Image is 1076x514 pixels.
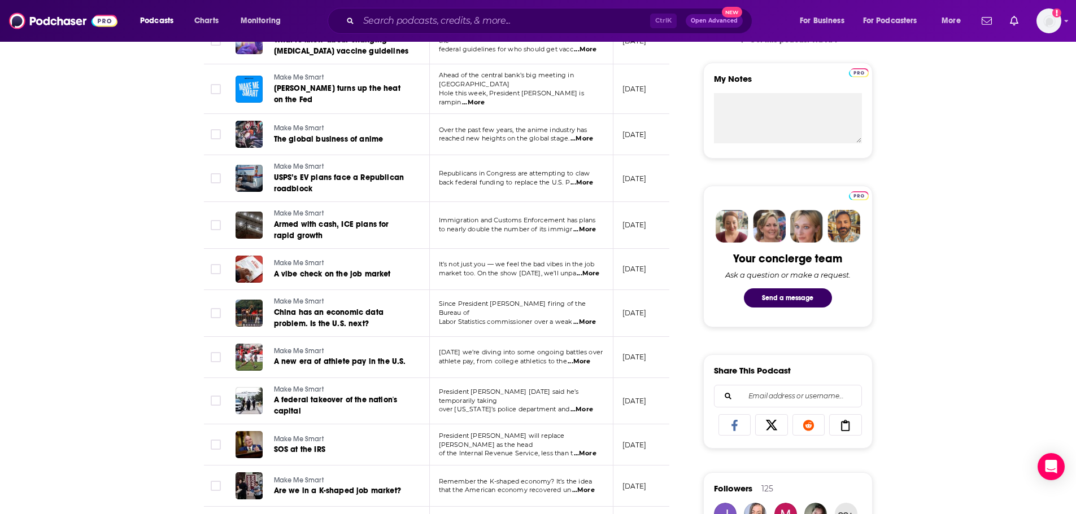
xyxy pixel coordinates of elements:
[790,210,823,243] img: Jules Profile
[274,259,324,267] span: Make Me Smart
[572,486,595,495] span: ...More
[274,297,324,305] span: Make Me Smart
[338,8,763,34] div: Search podcasts, credits, & more...
[934,12,975,30] button: open menu
[1005,11,1023,30] a: Show notifications dropdown
[755,414,788,436] a: Share on X/Twitter
[622,308,647,318] p: [DATE]
[439,477,593,485] span: Remember the K-shaped economy? It’s the idea
[439,45,573,53] span: federal guidelines for who should get vacc
[233,12,295,30] button: open menu
[211,440,221,450] span: Toggle select row
[849,190,869,200] a: Pro website
[761,484,773,494] div: 125
[274,445,325,454] span: SOS at the IRS
[570,134,593,143] span: ...More
[211,264,221,274] span: Toggle select row
[132,12,188,30] button: open menu
[211,129,221,139] span: Toggle select row
[622,264,647,274] p: [DATE]
[1036,8,1061,33] img: User Profile
[274,172,410,195] a: USPS’s EV plans face a Republican roadblock
[274,34,410,57] a: What to know about changing [MEDICAL_DATA] vaccine guidelines
[792,12,859,30] button: open menu
[849,67,869,77] a: Pro website
[439,348,603,356] span: [DATE] we’re diving into some ongoing battles over
[714,385,862,407] div: Search followers
[829,414,862,436] a: Copy Link
[722,7,742,17] span: New
[439,260,595,268] span: It’s not just you — we feel the bad vibes in the job
[211,308,221,318] span: Toggle select row
[753,210,786,243] img: Barbara Profile
[439,225,573,233] span: to nearly double the number of its immigr
[439,28,595,45] span: [MEDICAL_DATA] cases are on the rise again, and the
[800,13,844,29] span: For Business
[691,18,738,24] span: Open Advanced
[462,98,485,107] span: ...More
[1052,8,1061,17] svg: Add a profile image
[856,12,934,30] button: open menu
[140,13,173,29] span: Podcasts
[9,10,117,32] img: Podchaser - Follow, Share and Rate Podcasts
[274,346,408,357] a: Make Me Smart
[439,432,565,449] span: President [PERSON_NAME] will replace [PERSON_NAME] as the head
[274,444,408,455] a: SOS at the IRS
[568,357,590,366] span: ...More
[274,385,410,395] a: Make Me Smart
[622,352,647,362] p: [DATE]
[439,269,576,277] span: market too. On the show [DATE], we’ll unpa
[187,12,225,30] a: Charts
[274,134,408,145] a: The global business of anime
[274,347,324,355] span: Make Me Smart
[792,414,825,436] a: Share on Reddit
[439,300,586,317] span: Since President [PERSON_NAME] firing of the Bureau of
[622,220,647,230] p: [DATE]
[1038,453,1065,480] div: Open Intercom Messenger
[274,435,324,443] span: Make Me Smart
[274,124,408,134] a: Make Me Smart
[274,73,410,83] a: Make Me Smart
[439,178,570,186] span: back federal funding to replace the U.S. P
[439,169,590,177] span: Republicans in Congress are attempting to claw
[241,13,281,29] span: Monitoring
[622,174,647,183] p: [DATE]
[714,365,791,376] h3: Share This Podcast
[622,396,647,406] p: [DATE]
[570,178,593,187] span: ...More
[274,297,410,307] a: Make Me Smart
[274,357,406,366] span: A new era of athlete pay in the U.S.
[622,84,647,94] p: [DATE]
[274,485,408,497] a: Are we in a K-shaped job market?
[714,483,752,494] span: Followers
[274,307,384,328] span: China has an economic data problem. Is the U.S. next?
[716,210,748,243] img: Sydney Profile
[274,385,324,393] span: Make Me Smart
[274,83,410,106] a: [PERSON_NAME] turns up the heat on the Fed
[977,11,996,30] a: Show notifications dropdown
[439,449,573,457] span: of the Internal Revenue Service, less than t
[274,307,410,330] a: China has an economic data problem. Is the U.S. next?
[714,73,862,93] label: My Notes
[274,162,324,170] span: Make Me Smart
[724,385,852,407] input: Email address or username...
[733,252,842,266] div: Your concierge team
[573,225,596,234] span: ...More
[942,13,961,29] span: More
[744,288,832,307] button: Send a message
[274,269,408,280] a: A vibe check on the job market
[1036,8,1061,33] button: Show profile menu
[274,476,408,486] a: Make Me Smart
[439,134,570,142] span: reached new heights on the global stage.
[211,396,221,406] span: Toggle select row
[570,405,593,414] span: ...More
[211,220,221,230] span: Toggle select row
[274,84,400,104] span: [PERSON_NAME] turns up the heat on the Fed
[274,356,408,367] a: A new era of athlete pay in the U.S.
[274,486,401,495] span: Are we in a K-shaped job market?
[439,405,570,413] span: over [US_STATE]’s police department and
[274,124,324,132] span: Make Me Smart
[274,73,324,81] span: Make Me Smart
[439,89,584,106] span: Hole this week, President [PERSON_NAME] is rampin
